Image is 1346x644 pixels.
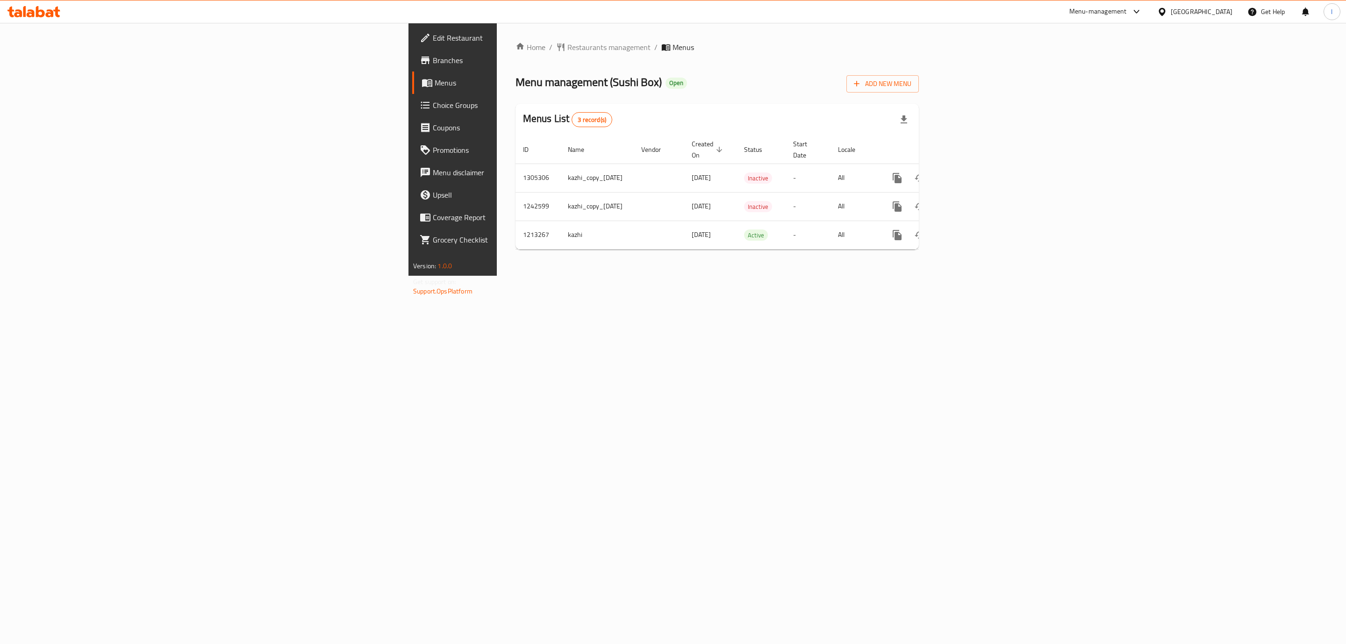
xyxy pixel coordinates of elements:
[673,42,694,53] span: Menus
[433,144,626,156] span: Promotions
[744,144,774,155] span: Status
[854,78,911,90] span: Add New Menu
[413,260,436,272] span: Version:
[886,224,909,246] button: more
[523,144,541,155] span: ID
[412,161,633,184] a: Menu disclaimer
[786,164,831,192] td: -
[435,77,626,88] span: Menus
[412,49,633,72] a: Branches
[1069,6,1127,17] div: Menu-management
[786,192,831,221] td: -
[412,229,633,251] a: Grocery Checklist
[412,72,633,94] a: Menus
[886,167,909,189] button: more
[879,136,983,164] th: Actions
[433,189,626,200] span: Upsell
[413,285,473,297] a: Support.OpsPlatform
[1171,7,1232,17] div: [GEOGRAPHIC_DATA]
[412,27,633,49] a: Edit Restaurant
[893,108,915,131] div: Export file
[412,206,633,229] a: Coverage Report
[412,184,633,206] a: Upsell
[572,115,612,124] span: 3 record(s)
[831,221,879,249] td: All
[666,78,687,89] div: Open
[744,172,772,184] div: Inactive
[744,229,768,241] div: Active
[1331,7,1332,17] span: l
[793,138,819,161] span: Start Date
[437,260,452,272] span: 1.0.0
[433,32,626,43] span: Edit Restaurant
[744,201,772,212] span: Inactive
[413,276,456,288] span: Get support on:
[515,42,919,53] nav: breadcrumb
[433,100,626,111] span: Choice Groups
[515,136,983,250] table: enhanced table
[909,224,931,246] button: Change Status
[692,229,711,241] span: [DATE]
[433,212,626,223] span: Coverage Report
[692,200,711,212] span: [DATE]
[831,192,879,221] td: All
[744,230,768,241] span: Active
[666,79,687,87] span: Open
[692,138,725,161] span: Created On
[523,112,612,127] h2: Menus List
[909,195,931,218] button: Change Status
[654,42,658,53] li: /
[838,144,867,155] span: Locale
[846,75,919,93] button: Add New Menu
[568,144,596,155] span: Name
[412,139,633,161] a: Promotions
[433,167,626,178] span: Menu disclaimer
[692,172,711,184] span: [DATE]
[412,94,633,116] a: Choice Groups
[433,122,626,133] span: Coupons
[433,55,626,66] span: Branches
[515,72,662,93] span: Menu management ( Sushi Box )
[641,144,673,155] span: Vendor
[412,116,633,139] a: Coupons
[831,164,879,192] td: All
[909,167,931,189] button: Change Status
[433,234,626,245] span: Grocery Checklist
[786,221,831,249] td: -
[744,173,772,184] span: Inactive
[572,112,612,127] div: Total records count
[886,195,909,218] button: more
